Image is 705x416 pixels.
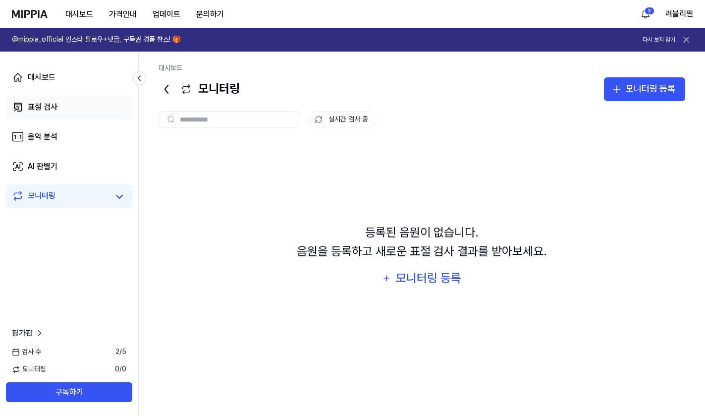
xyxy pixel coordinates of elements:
[6,155,132,178] a: AI 판별기
[159,77,240,101] div: 모니터링
[159,64,182,72] a: 대시보드
[381,269,462,288] button: 모니터링 등록
[115,364,126,374] span: 0 / 0
[6,125,132,149] a: 음악 분석
[101,4,145,24] button: 가격안내
[57,4,101,24] button: 대시보드
[145,4,188,24] button: 업데이트
[640,8,651,20] img: 알림
[309,111,377,128] button: 실시간 검사 중
[395,269,462,288] div: 모니터링 등록
[28,71,55,83] div: 대시보드
[6,382,132,402] button: 구독하기
[604,77,685,101] button: 모니터링 등록
[188,4,232,24] button: 문의하기
[12,364,46,374] span: 모니터링
[626,82,675,96] div: 모니터링 등록
[638,6,653,22] button: 알림3
[12,327,45,339] a: 평가판
[12,190,108,204] a: 모니터링
[28,161,57,173] div: AI 판별기
[6,95,132,119] a: 표절 검사
[28,190,55,204] div: 모니터링
[12,35,181,45] h1: @mippia_official 인스타 팔로우+댓글, 구독권 경품 찬스! 🎁
[645,7,654,15] div: 3
[145,0,188,28] a: 업데이트
[115,347,126,357] span: 2 / 5
[643,36,675,44] button: 다시 보지 않기
[297,223,547,261] div: 등록된 음원이 없습니다. 음원을 등록하고 새로운 표절 검사 결과를 받아보세요.
[28,101,57,113] div: 표절 검사
[12,10,48,18] img: logo
[12,327,33,339] span: 평가판
[28,131,57,143] div: 음악 분석
[665,8,693,20] button: 러블리찐
[12,347,41,357] span: 검사 수
[6,65,132,89] a: 대시보드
